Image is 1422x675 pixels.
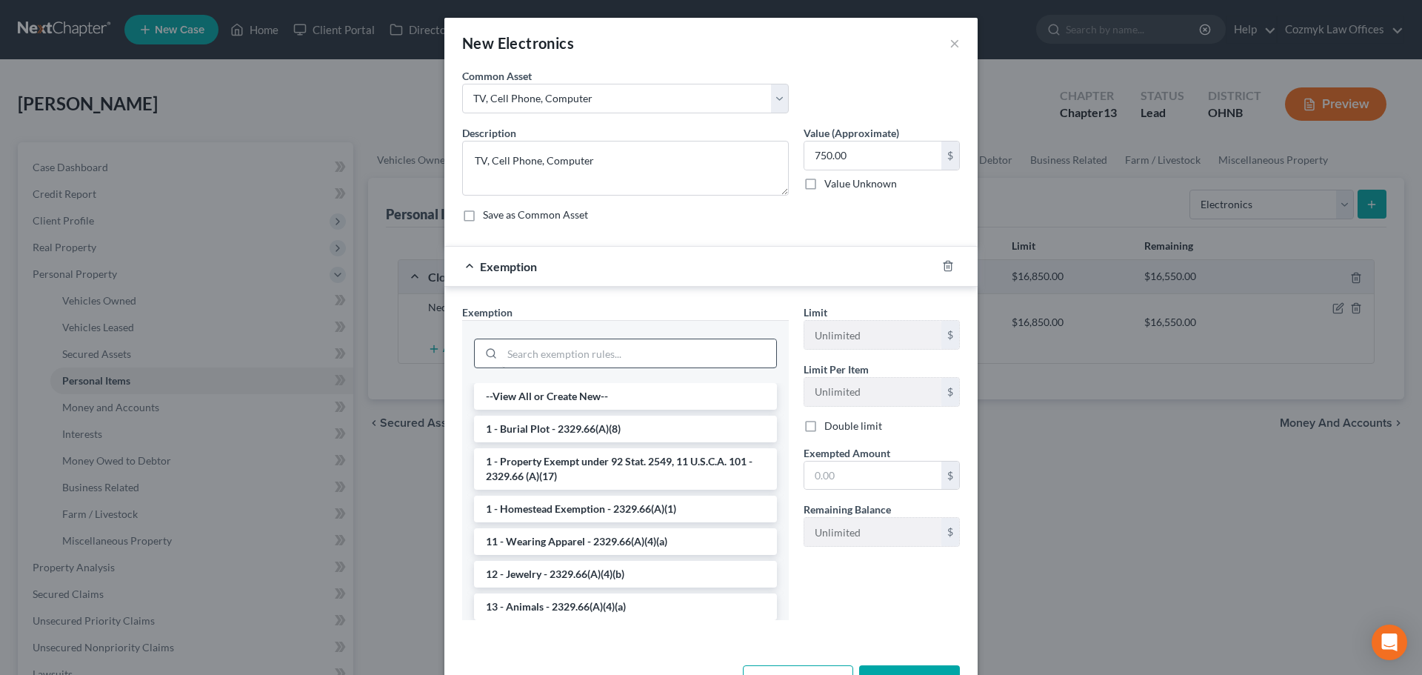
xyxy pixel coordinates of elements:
[462,306,513,319] span: Exemption
[804,462,941,490] input: 0.00
[804,518,941,546] input: --
[483,207,588,222] label: Save as Common Asset
[824,419,882,433] label: Double limit
[474,496,777,522] li: 1 - Homestead Exemption - 2329.66(A)(1)
[804,362,869,377] label: Limit Per Item
[941,462,959,490] div: $
[941,142,959,170] div: $
[941,321,959,349] div: $
[941,378,959,406] div: $
[949,34,960,52] button: ×
[824,176,897,191] label: Value Unknown
[462,127,516,139] span: Description
[804,321,941,349] input: --
[462,33,574,53] div: New Electronics
[474,383,777,410] li: --View All or Create New--
[474,416,777,442] li: 1 - Burial Plot - 2329.66(A)(8)
[804,378,941,406] input: --
[462,68,532,84] label: Common Asset
[804,502,891,517] label: Remaining Balance
[474,593,777,620] li: 13 - Animals - 2329.66(A)(4)(a)
[480,259,537,273] span: Exemption
[1372,625,1407,660] div: Open Intercom Messenger
[474,448,777,490] li: 1 - Property Exempt under 92 Stat. 2549, 11 U.S.C.A. 101 - 2329.66 (A)(17)
[804,125,899,141] label: Value (Approximate)
[502,339,776,368] input: Search exemption rules...
[804,142,941,170] input: 0.00
[804,447,890,459] span: Exempted Amount
[804,306,827,319] span: Limit
[474,528,777,555] li: 11 - Wearing Apparel - 2329.66(A)(4)(a)
[474,561,777,588] li: 12 - Jewelry - 2329.66(A)(4)(b)
[941,518,959,546] div: $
